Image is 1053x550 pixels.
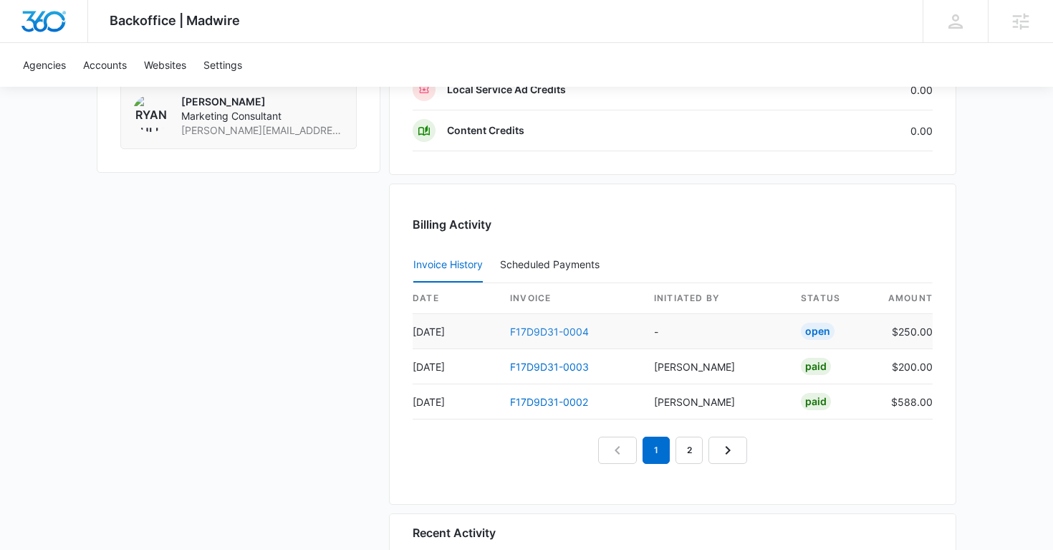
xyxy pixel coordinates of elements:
[413,384,499,419] td: [DATE]
[789,283,875,314] th: status
[447,82,566,97] p: Local Service Ad Credits
[510,396,588,408] a: F17D9D31-0002
[500,260,605,270] div: Scheduled Payments
[781,70,933,110] td: 0.00
[195,43,251,87] a: Settings
[74,43,135,87] a: Accounts
[875,349,933,384] td: $200.00
[675,437,703,464] a: Page 2
[875,314,933,349] td: $250.00
[413,524,496,541] h6: Recent Activity
[135,43,195,87] a: Websites
[875,283,933,314] th: amount
[413,283,499,314] th: date
[447,123,524,138] p: Content Credits
[708,437,747,464] a: Next Page
[413,248,483,283] button: Invoice History
[110,13,240,28] span: Backoffice | Madwire
[643,437,670,464] em: 1
[181,123,345,138] span: [PERSON_NAME][EMAIL_ADDRESS][PERSON_NAME][DOMAIN_NAME]
[643,314,789,349] td: -
[781,110,933,151] td: 0.00
[875,384,933,419] td: $588.00
[801,323,835,340] div: Open
[133,95,170,132] img: Ryan Bullinger
[14,43,74,87] a: Agencies
[510,361,589,373] a: F17D9D31-0003
[510,326,589,338] a: F17D9D31-0004
[181,95,345,109] p: [PERSON_NAME]
[413,314,499,349] td: [DATE]
[499,283,643,314] th: invoice
[598,437,747,464] nav: Pagination
[643,384,789,419] td: [PERSON_NAME]
[413,349,499,384] td: [DATE]
[801,393,831,410] div: Paid
[643,349,789,384] td: [PERSON_NAME]
[643,283,789,314] th: Initiated By
[801,358,831,375] div: Paid
[181,109,345,123] span: Marketing Consultant
[413,216,933,233] h3: Billing Activity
